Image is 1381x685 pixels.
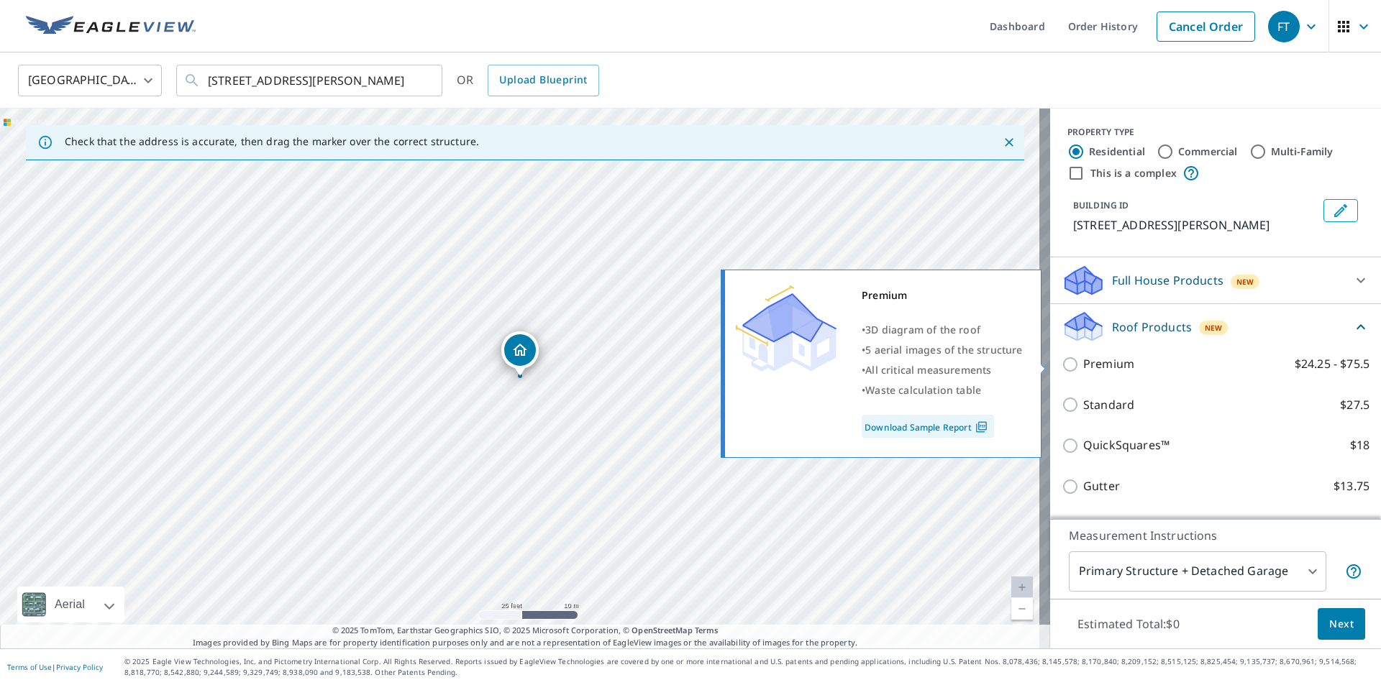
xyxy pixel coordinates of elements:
[1062,310,1369,344] div: Roof ProductsNew
[1083,477,1120,495] p: Gutter
[50,587,89,622] div: Aerial
[1011,576,1033,598] a: Current Level 20, Zoom In Disabled
[862,340,1023,360] div: •
[65,135,479,148] p: Check that the address is accurate, then drag the marker over the correct structure.
[862,380,1023,400] div: •
[1271,144,1334,159] label: Multi-Family
[501,331,539,376] div: Dropped pin, building 1, Residential property, 474 Moss Rose Ln Driftwood, TX 78619
[1318,608,1365,640] button: Next
[26,16,196,37] img: EV Logo
[1089,144,1145,159] label: Residential
[1083,396,1134,414] p: Standard
[1066,608,1191,640] p: Estimated Total: $0
[1112,272,1223,289] p: Full House Products
[865,343,1022,357] span: 5 aerial images of the structure
[1073,199,1129,211] p: BUILDING ID
[695,625,719,635] a: Terms
[1334,477,1369,495] p: $13.75
[499,71,587,89] span: Upload Blueprint
[1073,216,1318,234] p: [STREET_ADDRESS][PERSON_NAME]
[332,625,719,637] span: © 2025 TomTom, Earthstar Geographics SIO, © 2025 Microsoft Corporation, ©
[972,420,991,433] img: Pdf Icon
[1329,615,1354,633] span: Next
[862,360,1023,380] div: •
[1000,133,1018,152] button: Close
[7,662,52,672] a: Terms of Use
[1323,199,1358,222] button: Edit building 1
[17,587,124,622] div: Aerial
[1112,318,1192,336] p: Roof Products
[865,363,991,377] span: All critical measurements
[1062,263,1369,298] div: Full House ProductsNew
[1011,598,1033,620] a: Current Level 20, Zoom Out
[736,285,837,372] img: Premium
[457,65,599,96] div: OR
[1157,12,1255,42] a: Cancel Order
[1067,126,1364,139] div: PROPERTY TYPE
[1268,11,1300,42] div: FT
[1083,436,1170,454] p: QuickSquares™
[124,656,1374,678] p: © 2025 Eagle View Technologies, Inc. and Pictometry International Corp. All Rights Reserved. Repo...
[1236,276,1254,288] span: New
[862,415,994,438] a: Download Sample Report
[632,625,692,635] a: OpenStreetMap
[1340,396,1369,414] p: $27.5
[862,285,1023,305] div: Premium
[1295,355,1369,373] p: $24.25 - $75.5
[1345,563,1362,580] span: Your report will include the primary structure and a detached garage if one exists.
[865,323,980,336] span: 3D diagram of the roof
[1090,166,1177,180] label: This is a complex
[862,320,1023,340] div: •
[1205,322,1223,334] span: New
[1178,144,1238,159] label: Commercial
[1069,527,1362,544] p: Measurement Instructions
[1069,551,1326,592] div: Primary Structure + Detached Garage
[865,383,981,397] span: Waste calculation table
[56,662,103,672] a: Privacy Policy
[1350,436,1369,454] p: $18
[1083,355,1134,373] p: Premium
[7,663,103,671] p: |
[18,60,162,101] div: [GEOGRAPHIC_DATA]
[488,65,598,96] a: Upload Blueprint
[208,60,413,101] input: Search by address or latitude-longitude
